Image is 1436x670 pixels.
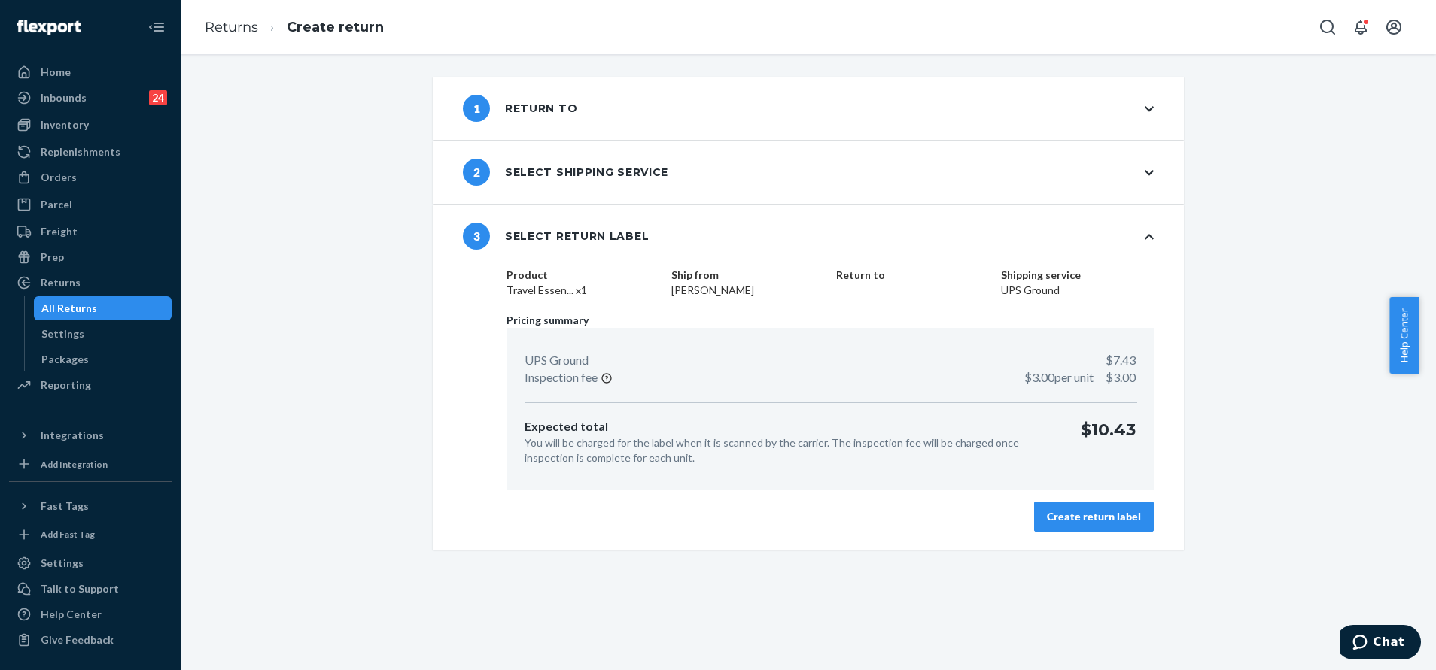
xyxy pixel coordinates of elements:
[9,628,172,652] button: Give Feedback
[525,418,1057,435] p: Expected total
[9,602,172,626] a: Help Center
[9,494,172,518] button: Fast Tags
[41,275,81,290] div: Returns
[1106,352,1136,369] p: $7.43
[9,577,172,601] button: Talk to Support
[41,65,71,80] div: Home
[1379,12,1409,42] button: Open account menu
[463,95,577,122] div: Return to
[1081,418,1136,465] p: $10.43
[41,144,120,159] div: Replenishments
[463,223,490,250] span: 3
[41,117,89,132] div: Inventory
[9,423,172,447] button: Integrations
[1346,12,1376,42] button: Open notifications
[41,632,114,647] div: Give Feedback
[836,268,989,283] dt: Return to
[1034,502,1154,532] button: Create return label
[525,435,1057,465] p: You will be charged for the label when it is scanned by the carrier. The inspection fee will be c...
[9,271,172,295] a: Returns
[9,245,172,269] a: Prep
[9,193,172,217] a: Parcel
[41,528,95,541] div: Add Fast Tag
[1001,283,1154,298] dd: UPS Ground
[34,296,172,320] a: All Returns
[9,373,172,397] a: Reporting
[525,352,589,369] p: UPS Ground
[17,20,81,35] img: Flexport logo
[1047,509,1141,524] div: Create return label
[463,159,490,186] span: 2
[525,369,598,387] p: Inspection fee
[41,352,89,367] div: Packages
[463,95,490,122] span: 1
[1024,370,1094,384] span: $3.00 per unit
[141,12,172,42] button: Close Navigation
[193,5,396,50] ol: breadcrumbs
[1313,12,1343,42] button: Open Search Box
[41,377,91,393] div: Reporting
[9,453,172,475] a: Add Integration
[34,347,172,371] a: Packages
[9,86,172,110] a: Inbounds24
[41,224,78,239] div: Freight
[41,499,89,514] div: Fast Tags
[287,19,384,35] a: Create return
[9,113,172,137] a: Inventory
[507,268,659,283] dt: Product
[41,581,119,596] div: Talk to Support
[1024,369,1136,387] p: $3.00
[41,428,104,443] div: Integrations
[9,524,172,546] a: Add Fast Tag
[671,283,824,298] dd: [PERSON_NAME]
[41,170,77,185] div: Orders
[463,159,668,186] div: Select shipping service
[41,458,108,471] div: Add Integration
[671,268,824,283] dt: Ship from
[149,90,167,105] div: 24
[9,220,172,244] a: Freight
[1389,297,1419,374] button: Help Center
[205,19,258,35] a: Returns
[41,250,64,265] div: Prep
[9,165,172,189] a: Orders
[463,223,649,250] div: Select return label
[41,90,87,105] div: Inbounds
[1340,625,1421,662] iframe: Opens a widget where you can chat to one of our agents
[34,322,172,346] a: Settings
[9,60,172,84] a: Home
[9,551,172,575] a: Settings
[41,326,84,341] div: Settings
[9,140,172,164] a: Replenishments
[41,556,84,571] div: Settings
[41,197,72,212] div: Parcel
[507,283,659,298] dd: Travel Essen... x1
[41,607,102,622] div: Help Center
[41,301,97,316] div: All Returns
[507,313,1154,328] p: Pricing summary
[1001,268,1154,283] dt: Shipping service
